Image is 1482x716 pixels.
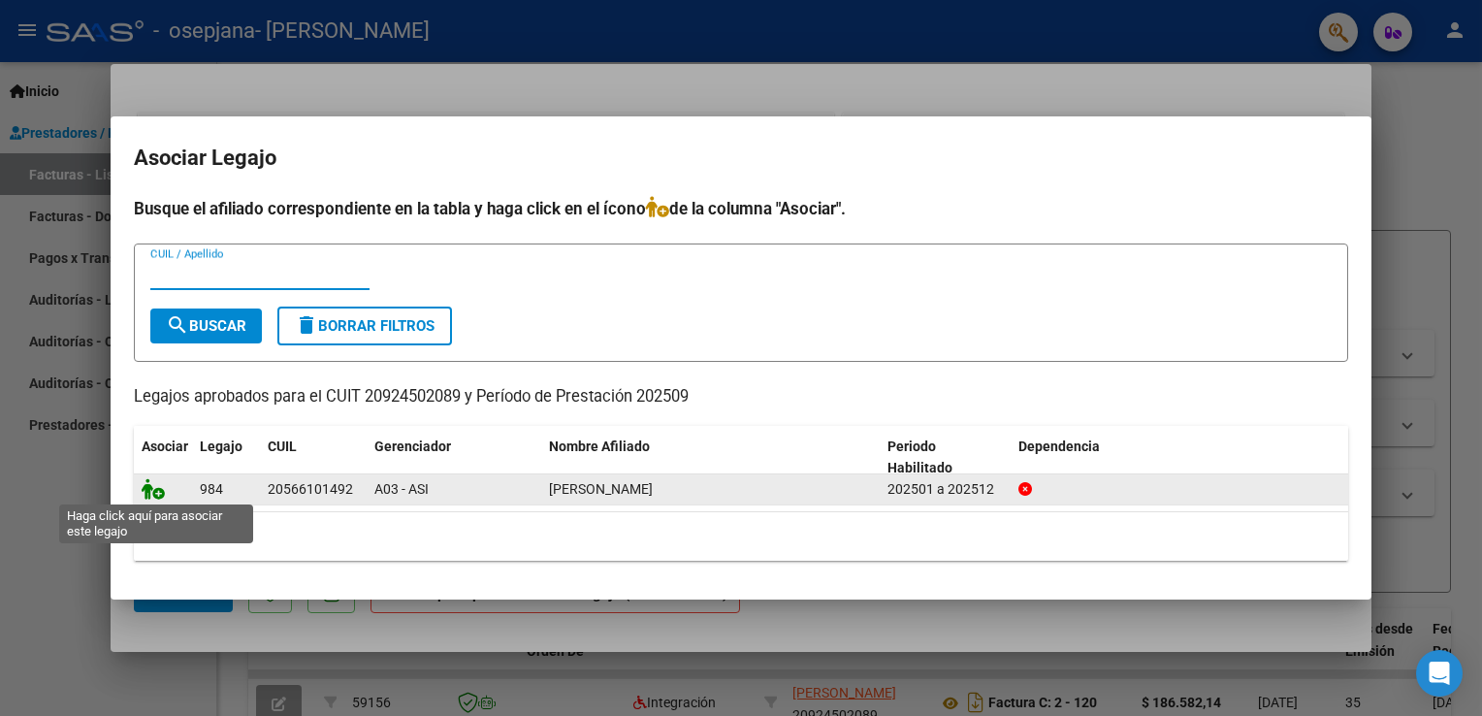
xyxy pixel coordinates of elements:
datatable-header-cell: Gerenciador [367,426,541,490]
datatable-header-cell: Legajo [192,426,260,490]
span: Dependencia [1018,439,1100,454]
div: 202501 a 202512 [887,478,1003,501]
div: 20566101492 [268,478,353,501]
span: PONS LUCA NICOLAS [549,481,653,497]
button: Borrar Filtros [277,307,452,345]
span: CUIL [268,439,297,454]
mat-icon: search [166,313,189,337]
mat-icon: delete [295,313,318,337]
datatable-header-cell: Dependencia [1011,426,1349,490]
button: Buscar [150,309,262,343]
p: Legajos aprobados para el CUIT 20924502089 y Período de Prestación 202509 [134,385,1348,409]
datatable-header-cell: Asociar [134,426,192,490]
span: Asociar [142,439,188,454]
span: Nombre Afiliado [549,439,650,454]
span: Borrar Filtros [295,317,435,335]
div: 1 registros [134,512,1348,561]
h4: Busque el afiliado correspondiente en la tabla y haga click en el ícono de la columna "Asociar". [134,196,1348,221]
span: Gerenciador [374,439,451,454]
datatable-header-cell: Periodo Habilitado [880,426,1011,490]
span: A03 - ASI [374,481,429,497]
datatable-header-cell: Nombre Afiliado [541,426,880,490]
span: 984 [200,481,223,497]
span: Periodo Habilitado [887,439,952,476]
span: Legajo [200,439,242,454]
span: Buscar [166,317,246,335]
h2: Asociar Legajo [134,140,1348,177]
div: Open Intercom Messenger [1416,650,1463,697]
datatable-header-cell: CUIL [260,426,367,490]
